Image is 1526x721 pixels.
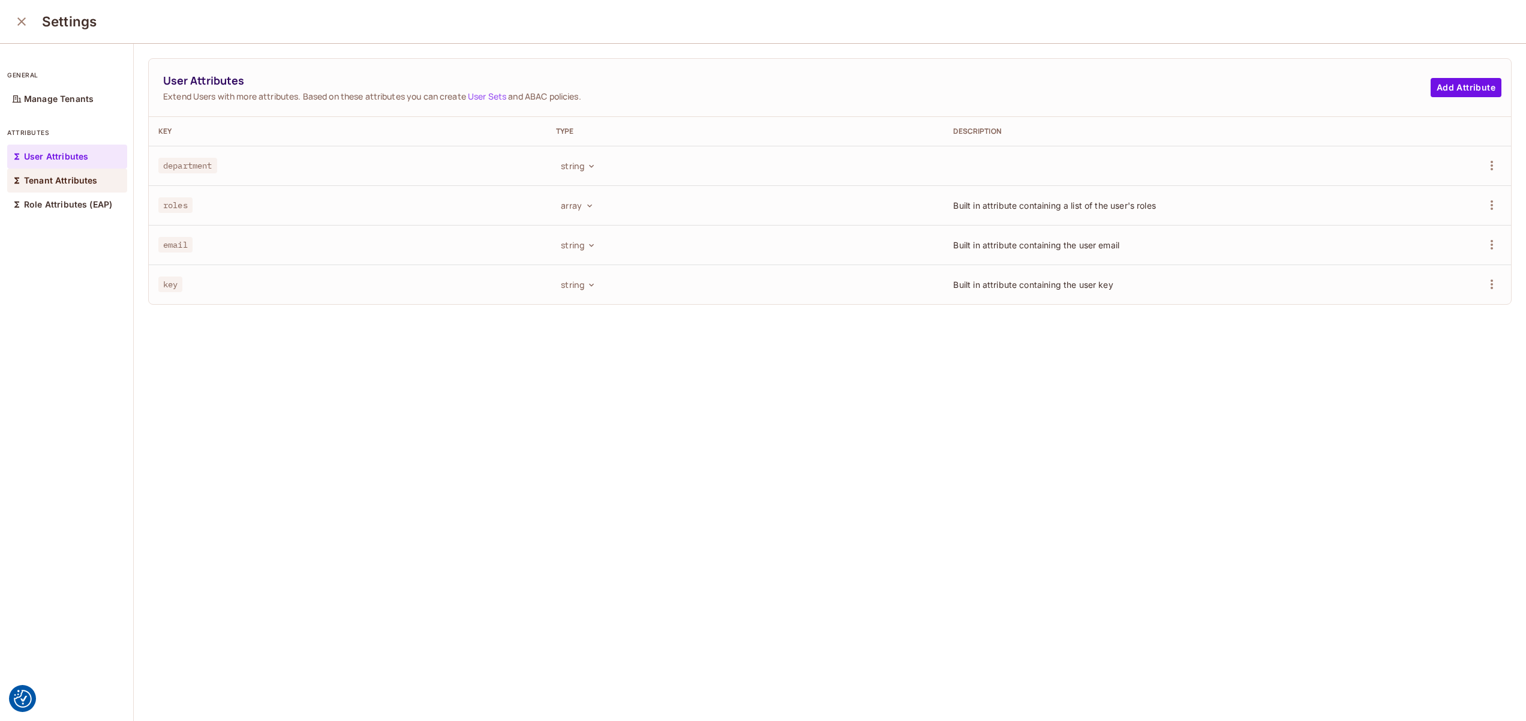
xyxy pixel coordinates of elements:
span: key [158,277,182,292]
button: string [556,235,599,254]
span: department [158,158,217,173]
img: Revisit consent button [14,690,32,708]
span: User Attributes [163,73,1431,88]
p: general [7,70,127,80]
span: Built in attribute containing the user email [953,240,1119,250]
span: Extend Users with more attributes. Based on these attributes you can create and ABAC policies. [163,91,1431,102]
div: Type [556,127,935,136]
p: Manage Tenants [24,94,94,104]
p: Tenant Attributes [24,176,98,185]
a: User Sets [468,91,506,102]
button: close [10,10,34,34]
p: Role Attributes (EAP) [24,200,112,209]
button: string [556,275,599,294]
p: attributes [7,128,127,137]
span: roles [158,197,193,213]
span: Built in attribute containing the user key [953,280,1113,290]
div: Description [953,127,1332,136]
button: Add Attribute [1431,78,1501,97]
button: Consent Preferences [14,690,32,708]
span: Built in attribute containing a list of the user's roles [953,200,1155,211]
p: User Attributes [24,152,88,161]
div: Key [158,127,537,136]
h3: Settings [42,13,97,30]
button: string [556,156,599,175]
span: email [158,237,193,253]
button: array [556,196,597,215]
